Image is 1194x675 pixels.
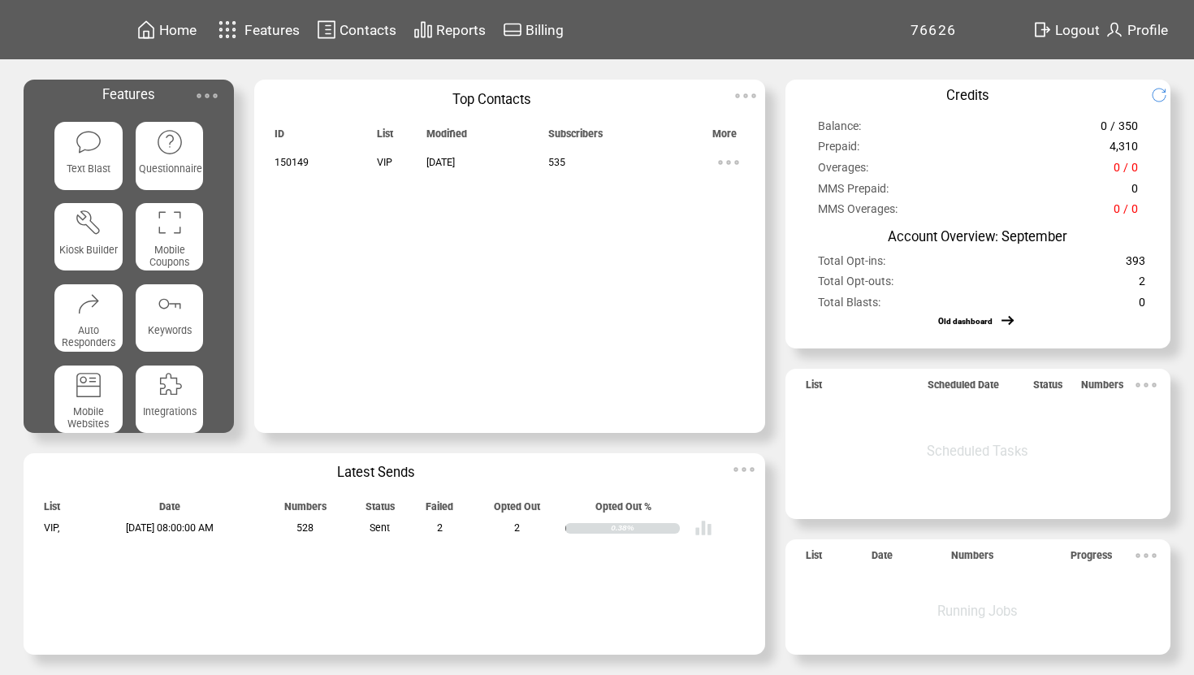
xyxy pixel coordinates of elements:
[928,379,999,397] span: Scheduled Date
[712,128,737,146] span: More
[44,521,59,534] span: VIP,
[75,209,102,236] img: tool%201.svg
[244,22,300,38] span: Features
[44,500,60,519] span: List
[136,122,203,189] a: Questionnaire
[818,182,889,201] span: MMS Prepaid:
[275,128,284,146] span: ID
[134,17,199,42] a: Home
[149,244,189,268] span: Mobile Coupons
[413,19,433,40] img: chart.svg
[503,19,522,40] img: creidtcard.svg
[1139,296,1145,315] span: 0
[806,379,822,397] span: List
[191,80,223,112] img: ellypsis.svg
[437,521,443,534] span: 2
[1139,275,1145,294] span: 2
[937,604,1018,619] span: Running Jobs
[211,14,303,45] a: Features
[126,521,214,534] span: [DATE] 08:00:00 AM
[1130,369,1162,401] img: ellypsis.svg
[275,156,309,168] span: 150149
[818,296,880,315] span: Total Blasts:
[1151,87,1179,103] img: refresh.png
[159,500,180,519] span: Date
[156,371,184,399] img: integrations.svg
[494,500,540,519] span: Opted Out
[54,284,122,352] a: Auto Responders
[818,161,868,180] span: Overages:
[426,500,453,519] span: Failed
[1114,202,1138,222] span: 0 / 0
[1110,140,1138,159] span: 4,310
[75,128,102,156] img: text-blast.svg
[1105,19,1124,40] img: profile.svg
[595,500,651,519] span: Opted Out %
[337,465,415,480] span: Latest Sends
[214,16,242,43] img: features.svg
[284,500,327,519] span: Numbers
[67,162,110,175] span: Text Blast
[927,444,1028,459] span: Scheduled Tasks
[951,549,993,568] span: Numbers
[514,521,520,534] span: 2
[1055,22,1100,38] span: Logout
[888,229,1067,244] span: Account Overview: September
[436,22,486,38] span: Reports
[548,128,603,146] span: Subscribers
[818,140,859,159] span: Prepaid:
[159,22,197,38] span: Home
[728,453,760,486] img: ellypsis.svg
[411,17,488,42] a: Reports
[102,87,155,102] span: Features
[729,80,762,112] img: ellypsis.svg
[1114,161,1138,180] span: 0 / 0
[452,92,531,107] span: Top Contacts
[340,22,396,38] span: Contacts
[500,17,566,42] a: Billing
[712,146,745,179] img: ellypsis.svg
[377,128,393,146] span: List
[1126,254,1145,274] span: 393
[156,209,184,236] img: coupons.svg
[136,284,203,352] a: Keywords
[694,519,712,537] img: poll%20-%20white.svg
[136,203,203,270] a: Mobile Coupons
[548,156,565,168] span: 535
[1033,379,1062,397] span: Status
[426,128,467,146] span: Modified
[377,156,392,168] span: VIP
[806,549,822,568] span: List
[872,549,893,568] span: Date
[946,88,989,103] span: Credits
[1081,379,1123,397] span: Numbers
[136,19,156,40] img: home.svg
[818,275,893,294] span: Total Opt-outs:
[75,371,102,399] img: mobile-websites.svg
[59,244,118,256] span: Kiosk Builder
[67,405,109,430] span: Mobile Websites
[1030,17,1102,42] a: Logout
[296,521,314,534] span: 528
[139,162,202,175] span: Questionnaire
[818,202,898,222] span: MMS Overages:
[1127,22,1168,38] span: Profile
[317,19,336,40] img: contacts.svg
[75,290,102,318] img: auto-responders.svg
[1130,539,1162,572] img: ellypsis.svg
[526,22,564,38] span: Billing
[54,366,122,433] a: Mobile Websites
[143,405,197,418] span: Integrations
[314,17,399,42] a: Contacts
[54,203,122,270] a: Kiosk Builder
[148,324,192,336] span: Keywords
[1101,119,1138,139] span: 0 / 350
[156,290,184,318] img: keywords.svg
[1131,182,1138,201] span: 0
[136,366,203,433] a: Integrations
[1071,549,1112,568] span: Progress
[366,500,395,519] span: Status
[54,122,122,189] a: Text Blast
[1032,19,1052,40] img: exit.svg
[818,119,861,139] span: Balance:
